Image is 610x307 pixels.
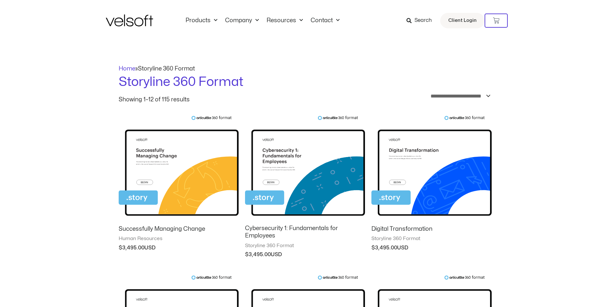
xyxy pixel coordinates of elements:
p: Showing 1–12 of 115 results [119,97,190,103]
span: Storyline 360 Format [245,243,365,249]
a: Successfully Managing Change [119,225,239,236]
span: Human Resources [119,236,239,242]
h2: Cybersecurity 1: Fundamentals for Employees [245,225,365,240]
span: $ [119,245,122,250]
span: $ [371,245,375,250]
img: Velsoft Training Materials [106,14,153,26]
nav: Menu [182,17,343,24]
span: Client Login [448,16,477,25]
img: Digital Transformation [371,116,491,220]
h1: Storyline 360 Format [119,73,492,91]
a: ProductsMenu Toggle [182,17,221,24]
span: Storyline 360 Format [138,66,195,71]
a: Home [119,66,135,71]
a: Cybersecurity 1: Fundamentals for Employees [245,225,365,243]
a: Digital Transformation [371,225,491,236]
h2: Successfully Managing Change [119,225,239,233]
a: ResourcesMenu Toggle [263,17,307,24]
span: Search [414,16,432,25]
span: » [119,66,195,71]
select: Shop order [426,91,492,101]
a: Client Login [440,13,485,28]
a: CompanyMenu Toggle [221,17,263,24]
img: Successfully Managing Change [119,116,239,220]
bdi: 3,495.00 [371,245,397,250]
h2: Digital Transformation [371,225,491,233]
bdi: 3,495.00 [119,245,144,250]
a: ContactMenu Toggle [307,17,343,24]
img: Cybersecurity 1: Fundamentals for Employees [245,116,365,220]
bdi: 3,495.00 [245,252,271,257]
span: $ [245,252,249,257]
a: Search [406,15,436,26]
span: Storyline 360 Format [371,236,491,242]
